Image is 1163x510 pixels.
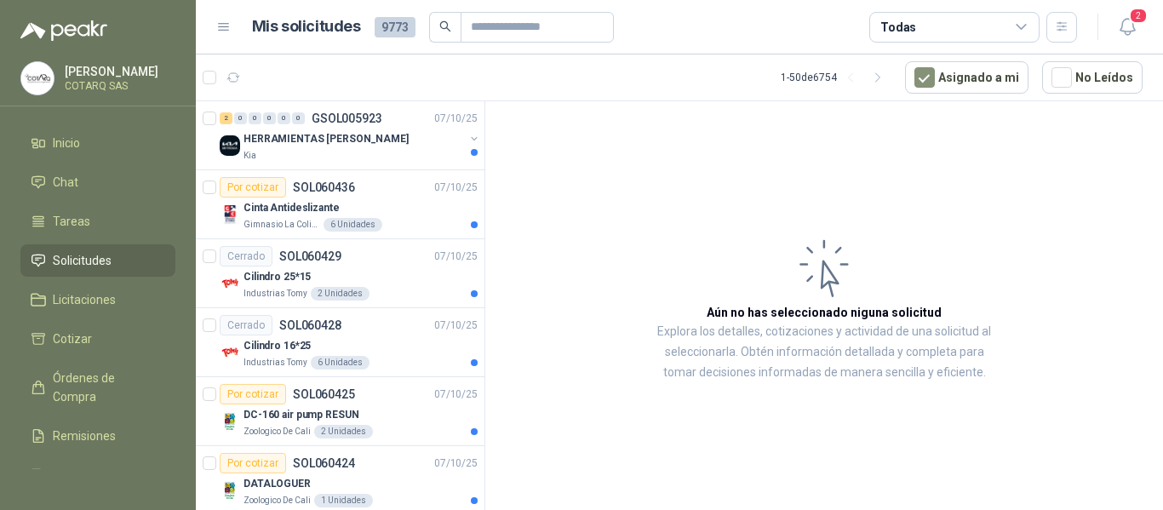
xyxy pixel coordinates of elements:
img: Company Logo [220,273,240,294]
a: Por cotizarSOL06043607/10/25 Company LogoCinta AntideslizanteGimnasio La Colina6 Unidades [196,170,484,239]
a: Remisiones [20,420,175,452]
a: Inicio [20,127,175,159]
div: 0 [249,112,261,124]
div: Por cotizar [220,453,286,473]
p: Kia [243,149,256,163]
button: 2 [1112,12,1143,43]
span: 2 [1129,8,1148,24]
p: SOL060428 [279,319,341,331]
p: Zoologico De Cali [243,494,311,507]
div: 6 Unidades [324,218,382,232]
a: Solicitudes [20,244,175,277]
div: 2 Unidades [311,287,370,301]
img: Logo peakr [20,20,107,41]
a: Licitaciones [20,284,175,316]
div: Cerrado [220,315,272,335]
p: SOL060429 [279,250,341,262]
span: Solicitudes [53,251,112,270]
p: HERRAMIENTAS [PERSON_NAME] [243,131,409,147]
p: Cilindro 16*25 [243,338,311,354]
span: Cotizar [53,329,92,348]
p: Explora los detalles, cotizaciones y actividad de una solicitud al seleccionarla. Obtén informaci... [656,322,993,383]
p: Zoologico De Cali [243,425,311,438]
p: 07/10/25 [434,456,478,472]
p: Cinta Antideslizante [243,200,340,216]
p: 07/10/25 [434,387,478,403]
p: [PERSON_NAME] [65,66,171,77]
button: Asignado a mi [905,61,1028,94]
a: Chat [20,166,175,198]
a: Tareas [20,205,175,238]
img: Company Logo [220,204,240,225]
div: 6 Unidades [311,356,370,370]
img: Company Logo [220,480,240,501]
img: Company Logo [220,411,240,432]
p: 07/10/25 [434,249,478,265]
span: Remisiones [53,427,116,445]
h1: Mis solicitudes [252,14,361,39]
p: 07/10/25 [434,180,478,196]
p: Industrias Tomy [243,356,307,370]
p: SOL060436 [293,181,355,193]
div: 2 [220,112,232,124]
p: SOL060424 [293,457,355,469]
a: Cotizar [20,323,175,355]
p: GSOL005923 [312,112,382,124]
span: Chat [53,173,78,192]
div: 0 [292,112,305,124]
div: Cerrado [220,246,272,266]
div: 0 [234,112,247,124]
span: search [439,20,451,32]
div: 0 [263,112,276,124]
a: CerradoSOL06042907/10/25 Company LogoCilindro 25*15Industrias Tomy2 Unidades [196,239,484,308]
p: 07/10/25 [434,318,478,334]
a: Configuración [20,459,175,491]
button: No Leídos [1042,61,1143,94]
p: Cilindro 25*15 [243,269,311,285]
div: Por cotizar [220,177,286,198]
span: Licitaciones [53,290,116,309]
a: CerradoSOL06042807/10/25 Company LogoCilindro 16*25Industrias Tomy6 Unidades [196,308,484,377]
img: Company Logo [220,342,240,363]
span: Inicio [53,134,80,152]
div: Todas [880,18,916,37]
div: 1 - 50 de 6754 [781,64,891,91]
p: DATALOGUER [243,476,311,492]
div: Por cotizar [220,384,286,404]
p: Gimnasio La Colina [243,218,320,232]
p: DC-160 air pump RESUN [243,407,358,423]
a: Órdenes de Compra [20,362,175,413]
p: 07/10/25 [434,111,478,127]
p: Industrias Tomy [243,287,307,301]
a: 2 0 0 0 0 0 GSOL00592307/10/25 Company LogoHERRAMIENTAS [PERSON_NAME]Kia [220,108,481,163]
p: SOL060425 [293,388,355,400]
span: Órdenes de Compra [53,369,159,406]
img: Company Logo [21,62,54,95]
span: Configuración [53,466,128,484]
span: 9773 [375,17,415,37]
p: COTARQ SAS [65,81,171,91]
div: 1 Unidades [314,494,373,507]
img: Company Logo [220,135,240,156]
h3: Aún no has seleccionado niguna solicitud [707,303,942,322]
div: 2 Unidades [314,425,373,438]
div: 0 [278,112,290,124]
a: Por cotizarSOL06042507/10/25 Company LogoDC-160 air pump RESUNZoologico De Cali2 Unidades [196,377,484,446]
span: Tareas [53,212,90,231]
